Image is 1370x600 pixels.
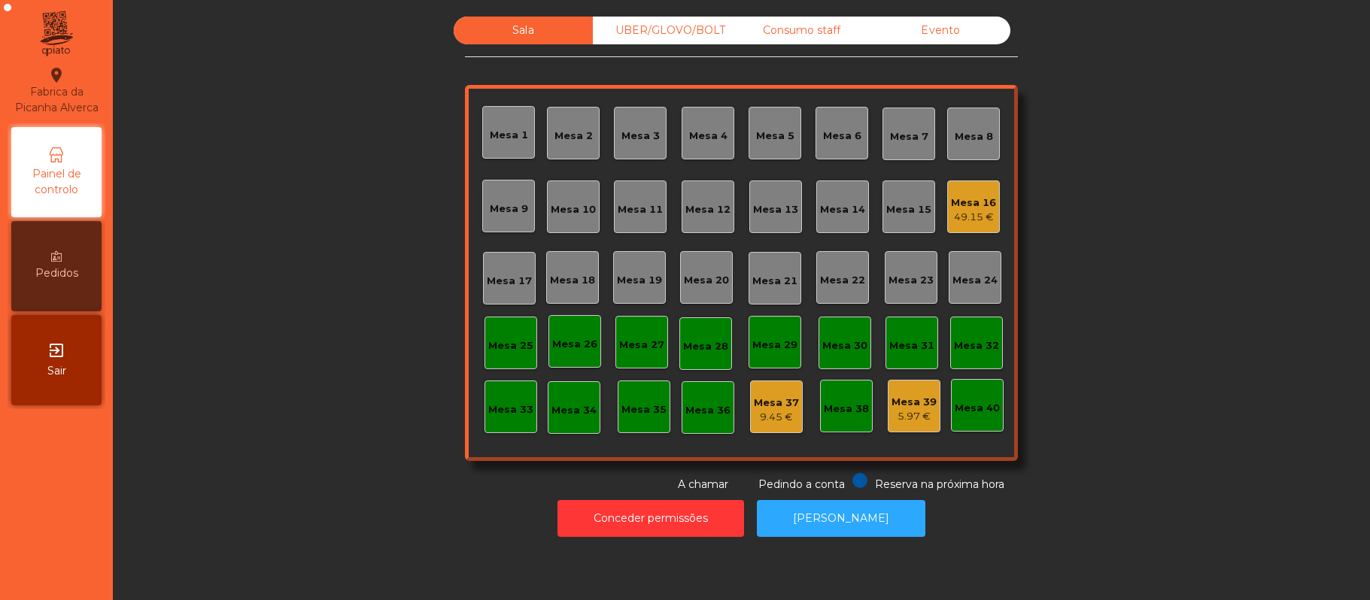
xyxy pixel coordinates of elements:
span: A chamar [678,477,728,491]
div: Mesa 10 [551,202,596,217]
div: Mesa 16 [951,195,996,211]
div: Consumo staff [732,17,871,44]
div: Mesa 25 [488,338,533,353]
div: Mesa 7 [890,129,928,144]
div: Mesa 14 [820,202,865,217]
span: Sair [47,363,66,379]
div: Mesa 11 [618,202,663,217]
div: Mesa 17 [487,274,532,289]
div: Mesa 34 [551,403,597,418]
div: Mesa 33 [488,402,533,417]
div: 49.15 € [951,210,996,225]
button: Conceder permissões [557,500,744,537]
div: Mesa 9 [490,202,528,217]
div: Mesa 15 [886,202,931,217]
span: Pedindo a conta [758,477,845,491]
div: Mesa 36 [685,403,731,418]
i: exit_to_app [47,341,65,359]
div: Mesa 40 [955,401,1000,416]
div: Mesa 18 [550,273,595,288]
div: Mesa 24 [952,273,998,288]
button: [PERSON_NAME] [757,500,925,537]
div: 5.97 € [892,409,937,424]
div: Mesa 37 [754,395,799,411]
div: Mesa 2 [554,129,593,144]
div: Mesa 19 [617,273,662,288]
div: Fabrica da Picanha Alverca [12,66,101,116]
div: 9.45 € [754,410,799,425]
img: qpiato [38,8,74,60]
div: Mesa 26 [552,337,597,352]
div: Mesa 5 [756,129,794,144]
div: Mesa 29 [752,338,797,353]
div: Mesa 21 [752,274,797,289]
div: Mesa 39 [892,395,937,410]
div: Mesa 23 [889,273,934,288]
div: Mesa 4 [689,129,728,144]
div: Mesa 31 [889,338,934,353]
div: Mesa 35 [621,402,667,417]
div: UBER/GLOVO/BOLT [593,17,732,44]
span: Pedidos [35,265,78,281]
div: Mesa 22 [820,273,865,288]
div: Mesa 12 [685,202,731,217]
div: Mesa 3 [621,129,660,144]
div: Mesa 20 [684,273,729,288]
span: Painel de controlo [15,166,98,198]
div: Mesa 6 [823,129,861,144]
span: Reserva na próxima hora [875,477,1004,491]
div: Mesa 28 [683,339,728,354]
div: Sala [454,17,593,44]
div: Mesa 13 [753,202,798,217]
div: Mesa 32 [954,338,999,353]
div: Evento [871,17,1010,44]
div: Mesa 1 [490,128,528,143]
i: location_on [47,66,65,84]
div: Mesa 30 [822,338,867,353]
div: Mesa 27 [619,338,664,353]
div: Mesa 8 [955,129,993,144]
div: Mesa 38 [824,402,869,417]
